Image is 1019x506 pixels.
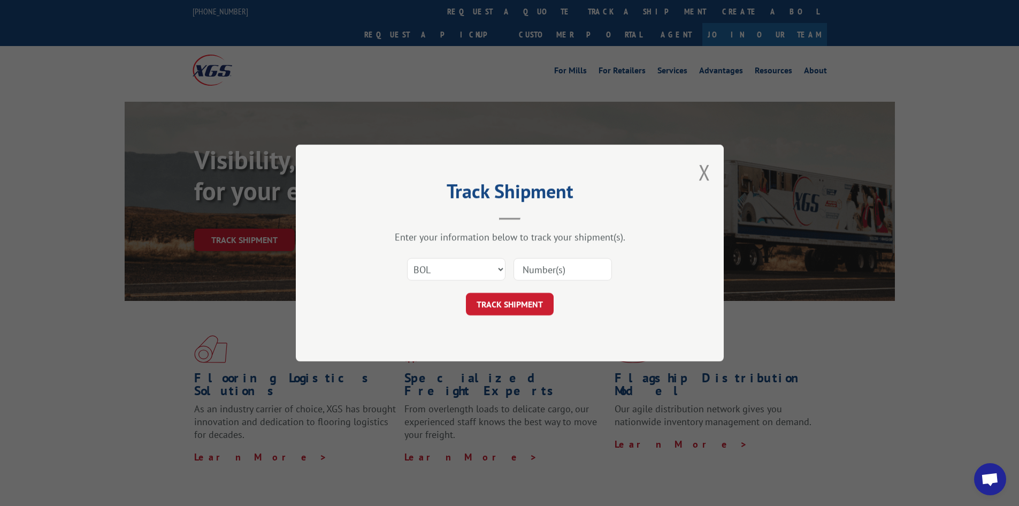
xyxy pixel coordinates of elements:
div: Open chat [974,463,1006,495]
h2: Track Shipment [349,184,670,204]
div: Enter your information below to track your shipment(s). [349,231,670,243]
button: TRACK SHIPMENT [466,293,554,315]
input: Number(s) [514,258,612,281]
button: Close modal [699,158,710,186]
